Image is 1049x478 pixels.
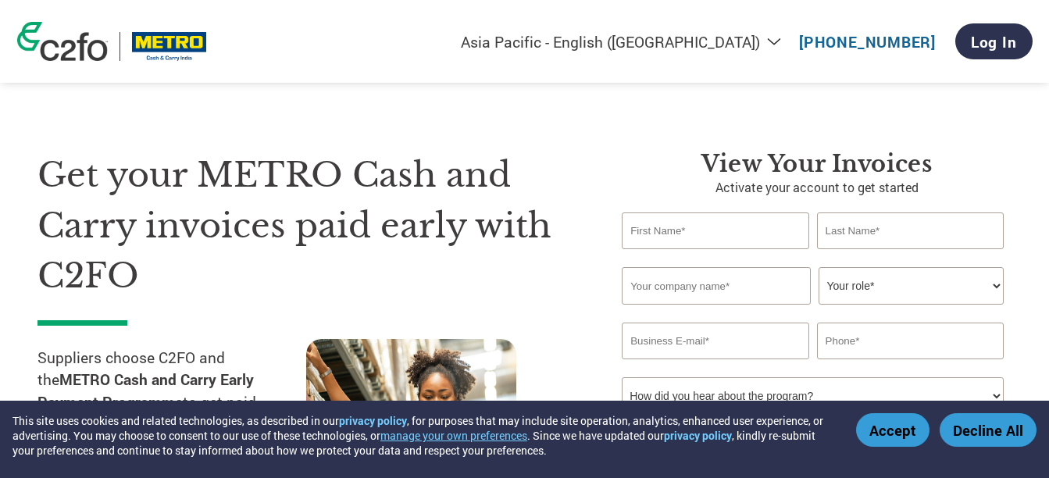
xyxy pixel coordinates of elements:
strong: METRO Cash and Carry Early Payment Programme [37,369,254,412]
div: Invalid company name or company name is too long [622,306,1004,316]
button: manage your own preferences [380,428,527,443]
select: Title/Role [819,267,1004,305]
input: Invalid Email format [622,323,808,359]
input: Last Name* [817,212,1004,249]
div: Inavlid Email Address [622,361,808,371]
a: privacy policy [664,428,732,443]
p: Activate your account to get started [622,178,1012,197]
div: Invalid last name or last name is too long [817,251,1004,261]
h1: Get your METRO Cash and Carry invoices paid early with C2FO [37,150,575,301]
a: privacy policy [339,413,407,428]
input: Your company name* [622,267,811,305]
input: Phone* [817,323,1004,359]
img: c2fo logo [17,22,108,61]
a: [PHONE_NUMBER] [799,32,936,52]
button: Decline All [940,413,1037,447]
div: Inavlid Phone Number [817,361,1004,371]
div: Invalid first name or first name is too long [622,251,808,261]
div: This site uses cookies and related technologies, as described in our , for purposes that may incl... [12,413,833,458]
button: Accept [856,413,929,447]
a: Log In [955,23,1033,59]
input: First Name* [622,212,808,249]
img: METRO Cash and Carry [132,32,207,61]
h3: View your invoices [622,150,1012,178]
